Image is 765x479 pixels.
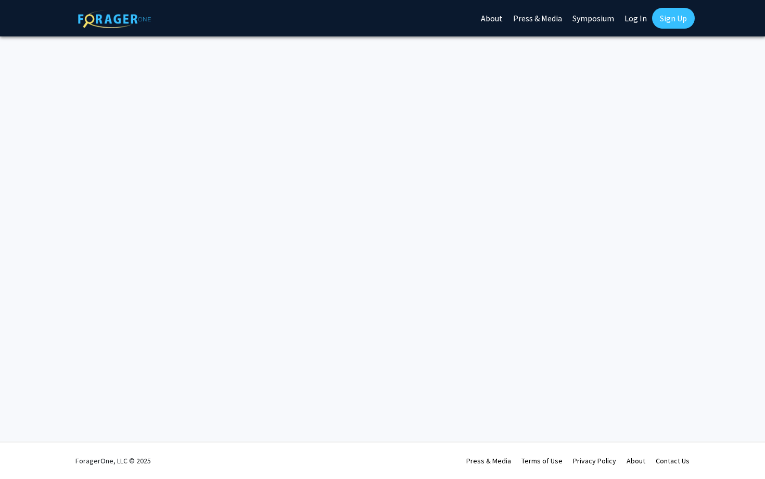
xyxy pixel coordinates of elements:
a: Privacy Policy [573,456,616,465]
a: Sign Up [652,8,695,29]
img: ForagerOne Logo [78,10,151,28]
a: Contact Us [656,456,690,465]
a: Terms of Use [521,456,563,465]
a: Press & Media [466,456,511,465]
div: ForagerOne, LLC © 2025 [75,443,151,479]
a: About [627,456,645,465]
